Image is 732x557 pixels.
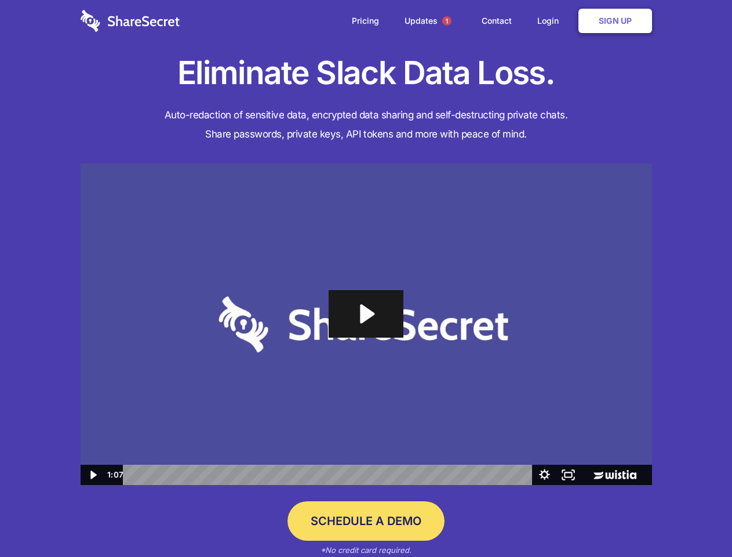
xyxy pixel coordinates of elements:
[81,10,180,32] img: logo-wordmark-white-trans-d4663122ce5f474addd5e946df7df03e33cb6a1c49d2221995e7729f52c070b2.svg
[442,16,451,26] span: 1
[580,465,651,485] a: Wistia Logo -- Learn More
[470,3,523,39] a: Contact
[287,501,445,541] a: Schedule a Demo
[533,465,556,485] button: Show settings menu
[526,3,576,39] a: Login
[132,465,527,485] div: Playbar
[81,52,652,94] h1: Eliminate Slack Data Loss.
[321,545,411,555] em: *No credit card required.
[340,3,391,39] a: Pricing
[81,106,652,144] h4: Auto-redaction of sensitive data, encrypted data sharing and self-destructing private chats. Shar...
[674,499,718,543] iframe: Drift Widget Chat Controller
[329,290,403,338] button: Play Video: Sharesecret Slack Extension
[81,164,652,486] img: Sharesecret
[556,465,580,485] button: Fullscreen
[81,465,104,485] button: Play Video
[578,9,652,33] a: Sign Up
